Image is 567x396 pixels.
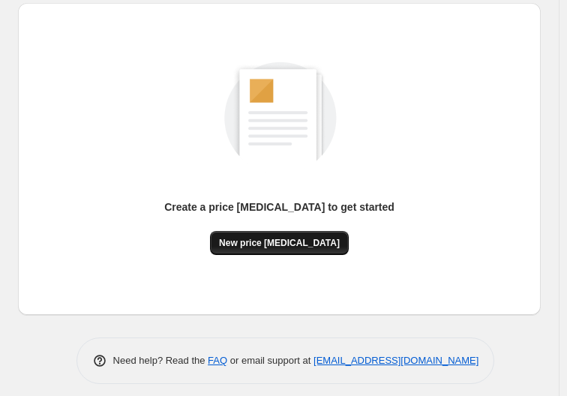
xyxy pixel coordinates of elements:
[210,231,349,255] button: New price [MEDICAL_DATA]
[164,199,394,214] p: Create a price [MEDICAL_DATA] to get started
[208,355,227,366] a: FAQ
[313,355,478,366] a: [EMAIL_ADDRESS][DOMAIN_NAME]
[219,237,340,249] span: New price [MEDICAL_DATA]
[113,355,208,366] span: Need help? Read the
[227,355,313,366] span: or email support at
